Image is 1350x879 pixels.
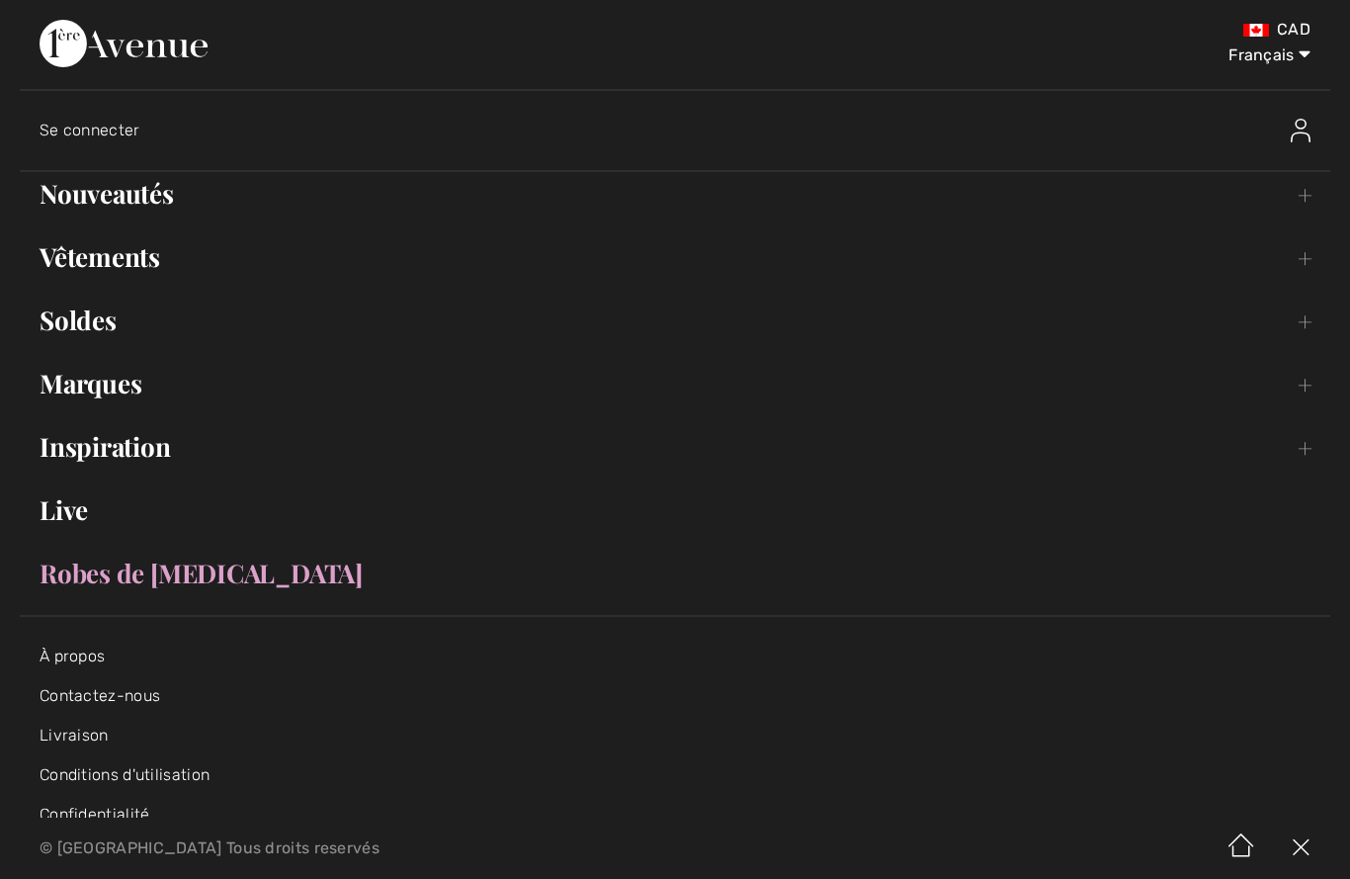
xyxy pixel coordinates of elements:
[20,235,1330,279] a: Vêtements
[40,121,140,139] span: Se connecter
[20,425,1330,469] a: Inspiration
[1291,119,1310,142] img: Se connecter
[20,488,1330,532] a: Live
[40,20,208,67] img: 1ère Avenue
[40,686,160,705] a: Contactez-nous
[20,362,1330,405] a: Marques
[40,726,109,745] a: Livraison
[40,805,150,824] a: Confidentialité
[1212,818,1271,879] img: Accueil
[40,647,105,665] a: À propos
[20,172,1330,216] a: Nouveautés
[20,299,1330,342] a: Soldes
[40,841,793,855] p: © [GEOGRAPHIC_DATA] Tous droits reservés
[40,99,1330,162] a: Se connecterSe connecter
[1271,818,1330,879] img: X
[20,552,1330,595] a: Robes de [MEDICAL_DATA]
[40,765,210,784] a: Conditions d'utilisation
[793,20,1310,40] div: CAD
